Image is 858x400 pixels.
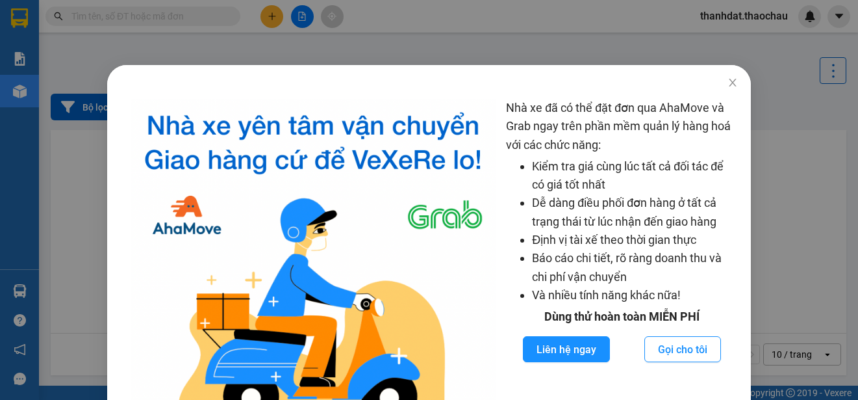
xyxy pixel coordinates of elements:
li: Báo cáo chi tiết, rõ ràng doanh thu và chi phí vận chuyển [532,249,738,286]
span: Liên hệ ngay [536,341,596,358]
span: Gọi cho tôi [658,341,707,358]
button: Close [714,65,751,101]
div: Dùng thử hoàn toàn MIỄN PHÍ [506,308,738,326]
li: Kiểm tra giá cùng lúc tất cả đối tác để có giá tốt nhất [532,157,738,194]
button: Gọi cho tôi [644,336,721,362]
li: Dễ dàng điều phối đơn hàng ở tất cả trạng thái từ lúc nhận đến giao hàng [532,194,738,231]
li: Và nhiều tính năng khác nữa! [532,286,738,304]
li: Định vị tài xế theo thời gian thực [532,231,738,249]
span: close [727,77,738,88]
button: Liên hệ ngay [523,336,610,362]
